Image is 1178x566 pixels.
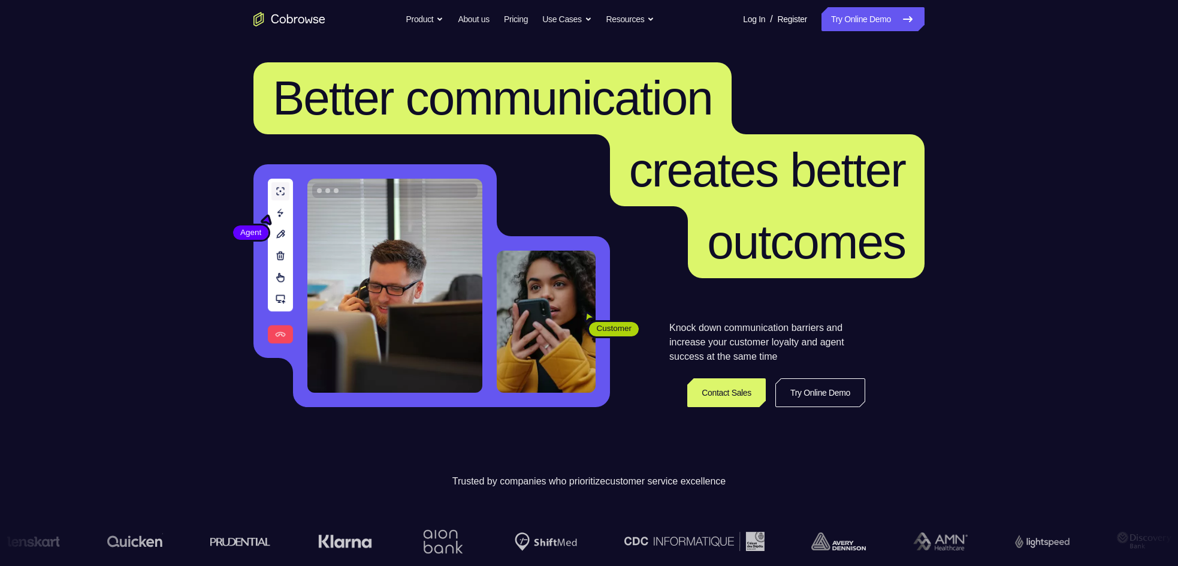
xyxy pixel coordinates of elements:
[497,251,596,393] img: A customer holding their phone
[606,7,655,31] button: Resources
[317,534,371,549] img: Klarna
[307,179,482,393] img: A customer support agent talking on the phone
[605,476,726,486] span: customer service excellence
[504,7,528,31] a: Pricing
[778,7,807,31] a: Register
[406,7,444,31] button: Product
[913,532,967,551] img: AMN Healthcare
[821,7,925,31] a: Try Online Demo
[707,215,905,269] span: outcomes
[253,12,325,26] a: Go to the home page
[811,532,865,550] img: avery-dennison
[687,378,766,407] a: Contact Sales
[669,321,865,364] p: Knock down communication barriers and increase your customer loyalty and agent success at the sam...
[542,7,591,31] button: Use Cases
[770,12,772,26] span: /
[624,532,764,550] img: CDC Informatique
[514,532,576,551] img: Shiftmed
[107,532,162,550] img: quicken
[273,71,712,125] span: Better communication
[210,537,270,546] img: prudential
[458,7,489,31] a: About us
[629,143,905,197] span: creates better
[1014,535,1069,547] img: Lightspeed
[743,7,765,31] a: Log In
[418,517,467,566] img: Aion Bank
[775,378,865,407] a: Try Online Demo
